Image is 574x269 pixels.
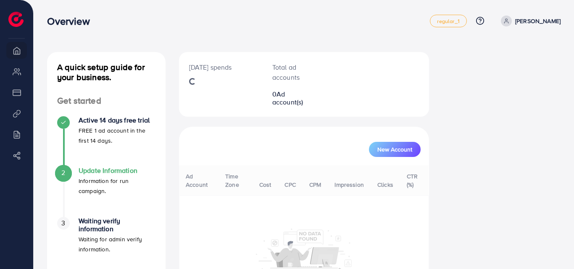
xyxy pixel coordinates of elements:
p: FREE 1 ad account in the first 14 days. [79,125,155,146]
h4: Update Information [79,167,155,175]
h4: Waiting verify information [79,217,155,233]
p: [PERSON_NAME] [515,16,561,26]
span: 3 [61,218,65,228]
li: Update Information [47,167,166,217]
a: [PERSON_NAME] [498,16,561,26]
p: Waiting for admin verify information. [79,234,155,254]
li: Waiting verify information [47,217,166,267]
img: logo [8,12,24,27]
span: regular_1 [437,18,459,24]
p: Information for run campaign. [79,176,155,196]
h4: Active 14 days free trial [79,116,155,124]
h4: A quick setup guide for your business. [47,62,166,82]
li: Active 14 days free trial [47,116,166,167]
span: Ad account(s) [272,89,303,107]
h2: 0 [272,90,315,106]
h3: Overview [47,15,96,27]
p: Total ad accounts [272,62,315,82]
a: regular_1 [430,15,466,27]
p: [DATE] spends [189,62,252,72]
h4: Get started [47,96,166,106]
span: New Account [377,146,412,152]
span: 2 [61,168,65,178]
button: New Account [369,142,421,157]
